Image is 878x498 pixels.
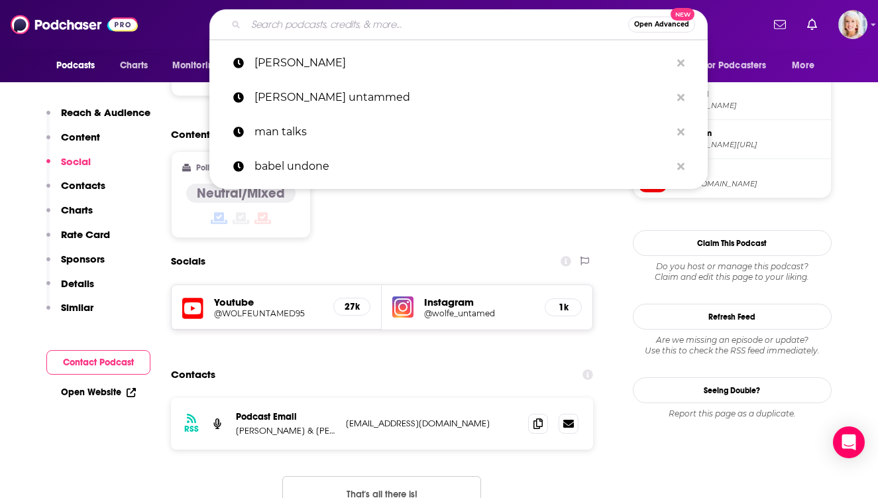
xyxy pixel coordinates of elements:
[46,350,150,375] button: Contact Podcast
[46,155,91,180] button: Social
[769,13,791,36] a: Show notifications dropdown
[633,377,832,403] a: Seeing Double?
[633,230,832,256] button: Claim This Podcast
[163,53,237,78] button: open menu
[633,261,832,272] span: Do you host or manage this podcast?
[47,53,113,78] button: open menu
[672,88,826,100] span: RSS Feed
[196,163,247,172] h2: Political Skew
[792,56,814,75] span: More
[254,46,671,80] p: wolfe
[424,308,534,318] a: @wolfe_untamed
[672,127,826,139] span: Instagram
[424,296,534,308] h5: Instagram
[672,179,826,189] span: https://www.youtube.com/@WOLFEUNTAMED95
[254,115,671,149] p: man talks
[633,335,832,356] div: Are we missing an episode or update? Use this to check the RSS feed immediately.
[61,106,150,119] p: Reach & Audience
[209,115,708,149] a: man talks
[672,101,826,111] span: anchor.fm
[61,155,91,168] p: Social
[694,53,786,78] button: open menu
[633,261,832,282] div: Claim and edit this page to your liking.
[639,86,826,114] a: RSS Feed[DOMAIN_NAME]
[61,387,136,398] a: Open Website
[46,301,93,326] button: Similar
[209,46,708,80] a: [PERSON_NAME]
[46,277,94,302] button: Details
[833,426,865,458] div: Open Intercom Messenger
[209,80,708,115] a: [PERSON_NAME] untammed
[171,249,205,274] h2: Socials
[672,140,826,150] span: instagram.com/wolfe_untamed
[671,8,694,21] span: New
[171,362,215,387] h2: Contacts
[633,304,832,330] button: Refresh Feed
[171,128,583,141] h2: Content
[111,53,156,78] a: Charts
[802,13,822,36] a: Show notifications dropdown
[172,56,219,75] span: Monitoring
[633,408,832,419] div: Report this page as a duplicate.
[392,296,413,318] img: iconImage
[56,56,95,75] span: Podcasts
[345,301,359,312] h5: 27k
[838,10,867,39] span: Logged in as ashtonrc
[46,204,93,228] button: Charts
[61,131,100,143] p: Content
[46,253,105,277] button: Sponsors
[46,228,110,253] button: Rate Card
[236,411,335,422] p: Podcast Email
[209,149,708,184] a: babel undone
[46,131,100,155] button: Content
[634,21,689,28] span: Open Advanced
[61,204,93,216] p: Charts
[184,424,199,434] h3: RSS
[672,166,826,178] span: YouTube
[254,80,671,115] p: wolfe untammed
[639,164,826,192] a: YouTube[URL][DOMAIN_NAME]
[703,56,767,75] span: For Podcasters
[61,179,105,192] p: Contacts
[639,125,826,153] a: Instagram[DOMAIN_NAME][URL]
[61,228,110,241] p: Rate Card
[783,53,831,78] button: open menu
[61,301,93,314] p: Similar
[209,9,708,40] div: Search podcasts, credits, & more...
[46,106,150,131] button: Reach & Audience
[11,12,138,37] img: Podchaser - Follow, Share and Rate Podcasts
[254,149,671,184] p: babel undone
[120,56,148,75] span: Charts
[197,185,285,202] h4: Neutral/Mixed
[556,302,571,313] h5: 1k
[46,179,105,204] button: Contacts
[346,418,518,429] p: [EMAIL_ADDRESS][DOMAIN_NAME]
[236,425,335,436] p: [PERSON_NAME] & [PERSON_NAME]
[61,253,105,265] p: Sponsors
[214,308,323,318] a: @WOLFEUNTAMED95
[628,17,695,32] button: Open AdvancedNew
[838,10,867,39] img: User Profile
[61,277,94,290] p: Details
[838,10,867,39] button: Show profile menu
[246,14,628,35] input: Search podcasts, credits, & more...
[214,296,323,308] h5: Youtube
